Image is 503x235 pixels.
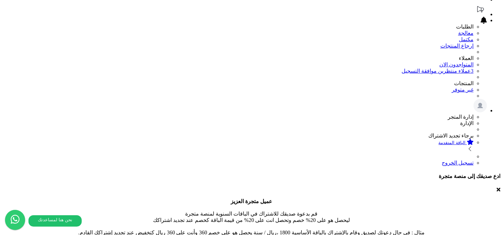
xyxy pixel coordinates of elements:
[231,198,272,204] b: عميل متجرة العزيز
[3,173,500,179] h4: ادع صديقك إلى منصة متجرة
[3,80,474,86] li: المنتجات
[3,132,474,139] li: برجاء تجديد الاشتراك
[402,68,474,74] a: 3عملاء منتظرين موافقة التسجيل
[439,140,465,145] small: الباقة المتقدمة
[3,120,474,126] li: الإدارة
[3,30,474,36] a: معالجة
[452,87,474,93] a: غير متوفر
[442,160,474,166] a: تسجيل الخروج
[3,23,474,30] li: الطلبات
[448,114,474,120] span: إدارة المتجر
[440,43,474,49] a: إرجاع المنتجات
[3,139,474,154] a: الباقة المتقدمة
[471,68,474,74] span: 3
[474,11,487,17] a: تحديثات المنصة
[459,37,474,42] a: مكتمل
[3,55,474,61] li: العملاء
[439,62,474,67] a: المتواجدون الان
